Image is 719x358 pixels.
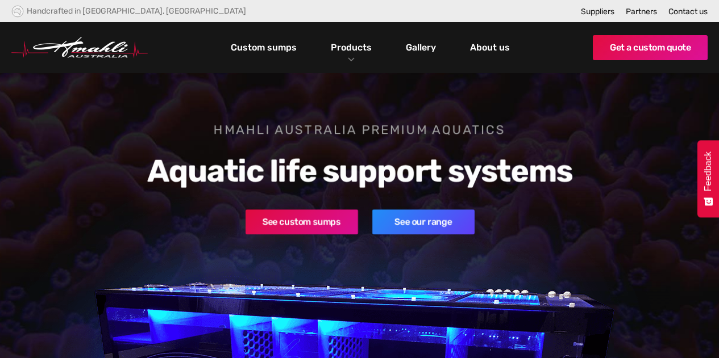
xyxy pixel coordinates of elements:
[467,38,513,57] a: About us
[697,140,719,217] button: Feedback - Show survey
[703,151,713,191] span: Feedback
[328,39,375,56] a: Products
[403,38,439,57] a: Gallery
[27,6,246,16] div: Handcrafted in [GEOGRAPHIC_DATA], [GEOGRAPHIC_DATA]
[245,209,358,234] a: See custom sumps
[668,7,708,16] a: Contact us
[581,7,614,16] a: Suppliers
[626,7,657,16] a: Partners
[11,37,148,58] a: home
[593,35,708,60] a: Get a custom quote
[66,121,654,138] h1: Hmahli Australia premium aquatics
[11,37,148,58] img: Hmahli Australia Logo
[322,22,380,73] div: Products
[66,153,654,189] h2: Aquatic life support systems
[228,38,300,57] a: Custom sumps
[372,209,474,234] a: See our range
